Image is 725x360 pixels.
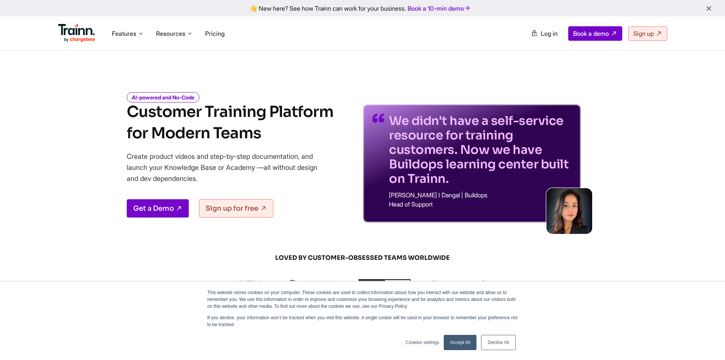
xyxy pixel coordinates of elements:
[432,280,492,289] img: restroworks logo
[359,279,411,290] img: urbanpiper logo
[127,199,189,218] a: Get a Demo
[207,289,518,310] p: This website stores cookies on your computer. These cookies are used to collect information about...
[180,254,545,262] span: LOVED BY CUSTOMER-OBSESSED TEAMS WORLDWIDE
[5,5,720,12] div: 👋 New here? See how Trainn can work for your business.
[288,280,337,289] img: ekacare logo
[207,314,518,328] p: If you decline, your information won’t be tracked when you visit this website. A single cookie wi...
[628,26,667,41] a: Sign up
[233,281,266,288] img: aveva logo
[372,114,384,123] img: quotes-purple.41a7099.svg
[633,30,654,37] span: Sign up
[127,92,199,102] i: AI-powered and No-Code
[547,188,592,234] img: sabina-buildops.d2e8138.png
[127,101,333,144] h1: Customer Training Platform for Modern Teams
[389,192,572,198] p: [PERSON_NAME] I Dangal | Buildops
[58,24,96,42] img: Trainn Logo
[568,26,622,41] a: Book a demo
[444,335,477,350] a: Accept All
[112,29,136,38] span: Features
[389,114,572,186] p: We didn't have a self-service resource for training customers. Now we have Buildops learning cent...
[406,3,472,14] a: Book a 10-min demo
[205,30,225,37] a: Pricing
[199,199,273,218] a: Sign up for free
[389,201,572,207] p: Head of Support
[481,335,515,350] a: Decline All
[406,339,439,346] a: Cookies settings
[573,30,609,37] span: Book a demo
[127,151,328,184] p: Create product videos and step-by-step documentation, and launch your Knowledge Base or Academy —...
[156,29,185,38] span: Resources
[526,27,562,40] a: Log in
[541,30,558,37] span: Log in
